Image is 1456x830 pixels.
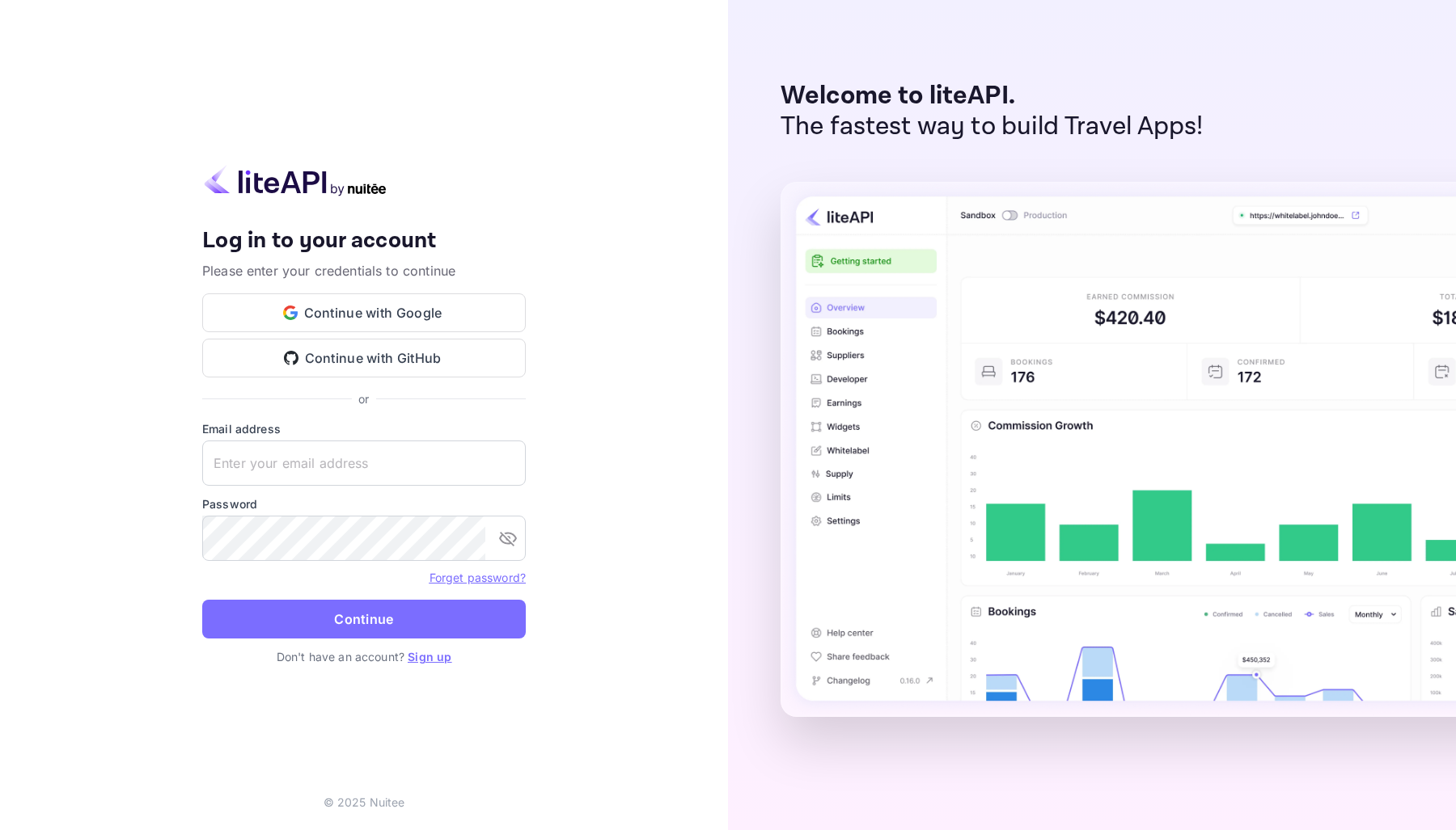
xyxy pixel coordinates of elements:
[202,293,526,332] button: Continue with Google
[202,440,526,486] input: Enter your email address
[202,227,526,255] h4: Log in to your account
[408,650,451,664] a: Sign up
[781,112,1204,142] p: The fastest way to build Travel Apps!
[202,648,526,665] p: Don't have an account?
[492,522,524,554] button: toggle password visibility
[202,339,526,377] button: Continue with GitHub
[358,390,369,407] p: or
[324,794,405,811] p: © 2025 Nuitee
[430,569,526,585] a: Forget password?
[202,420,526,437] label: Email address
[202,261,526,280] p: Please enter your credentials to continue
[781,81,1204,112] p: Welcome to liteAPI.
[430,571,526,584] a: Forget password?
[202,165,388,196] img: liteapi
[202,600,526,638] button: Continue
[202,495,526,512] label: Password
